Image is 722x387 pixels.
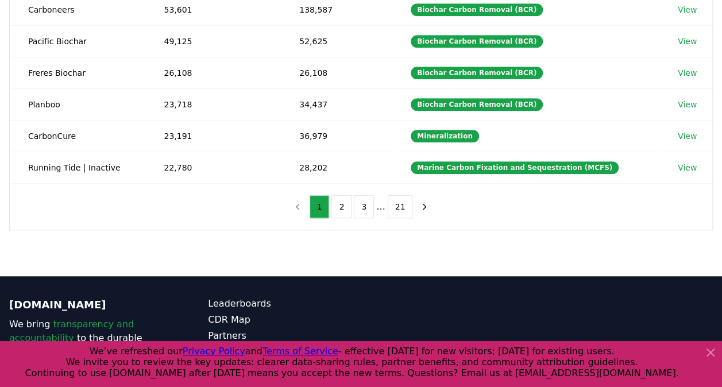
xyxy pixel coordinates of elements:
[331,195,352,218] button: 2
[411,98,543,111] div: Biochar Carbon Removal (BCR)
[10,120,145,152] td: CarbonCure
[145,57,281,88] td: 26,108
[10,57,145,88] td: Freres Biochar
[9,318,162,359] p: We bring to the durable carbon removal market
[208,329,361,343] a: Partners
[678,99,697,110] a: View
[208,297,361,311] a: Leaderboards
[678,162,697,173] a: View
[10,25,145,57] td: Pacific Biochar
[145,25,281,57] td: 49,125
[9,297,162,313] p: [DOMAIN_NAME]
[411,161,619,174] div: Marine Carbon Fixation and Sequestration (MCFS)
[145,120,281,152] td: 23,191
[310,195,330,218] button: 1
[678,130,697,142] a: View
[208,313,361,327] a: CDR Map
[10,88,145,120] td: Planboo
[281,57,392,88] td: 26,108
[376,200,385,214] li: ...
[411,3,543,16] div: Biochar Carbon Removal (BCR)
[9,319,134,343] span: transparency and accountability
[281,88,392,120] td: 34,437
[411,130,479,142] div: Mineralization
[411,67,543,79] div: Biochar Carbon Removal (BCR)
[281,152,392,183] td: 28,202
[354,195,374,218] button: 3
[678,67,697,79] a: View
[415,195,434,218] button: next page
[145,152,281,183] td: 22,780
[678,36,697,47] a: View
[281,120,392,152] td: 36,979
[10,152,145,183] td: Running Tide | Inactive
[411,35,543,48] div: Biochar Carbon Removal (BCR)
[281,25,392,57] td: 52,625
[388,195,413,218] button: 21
[145,88,281,120] td: 23,718
[678,4,697,16] a: View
